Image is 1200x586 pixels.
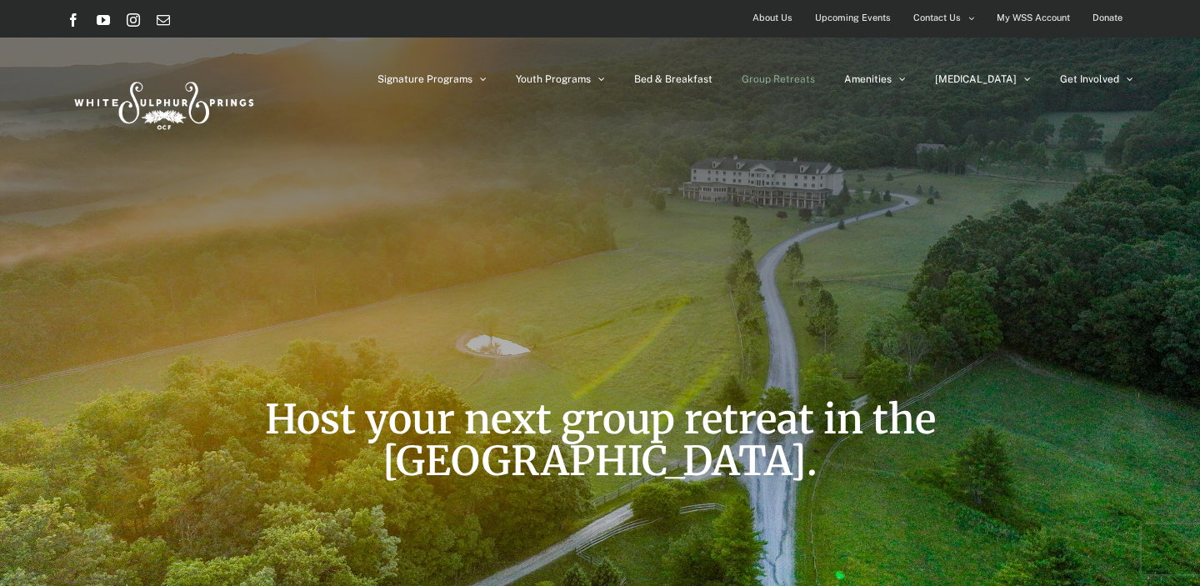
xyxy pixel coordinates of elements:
a: Signature Programs [377,38,487,121]
span: Contact Us [913,6,961,30]
a: Facebook [67,13,80,27]
span: My WSS Account [997,6,1070,30]
a: Email [157,13,170,27]
a: Bed & Breakfast [634,38,712,121]
nav: Main Menu [377,38,1133,121]
a: Get Involved [1060,38,1133,121]
span: Host your next group retreat in the [GEOGRAPHIC_DATA]. [265,394,936,486]
span: Upcoming Events [815,6,891,30]
span: [MEDICAL_DATA] [935,74,1017,84]
span: Group Retreats [742,74,815,84]
span: Bed & Breakfast [634,74,712,84]
a: [MEDICAL_DATA] [935,38,1031,121]
span: Donate [1092,6,1122,30]
span: About Us [752,6,792,30]
span: Signature Programs [377,74,472,84]
a: Group Retreats [742,38,815,121]
img: White Sulphur Springs Logo [67,63,258,142]
span: Amenities [844,74,892,84]
a: Instagram [127,13,140,27]
span: Get Involved [1060,74,1119,84]
a: Youth Programs [516,38,605,121]
a: YouTube [97,13,110,27]
span: Youth Programs [516,74,591,84]
a: Amenities [844,38,906,121]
